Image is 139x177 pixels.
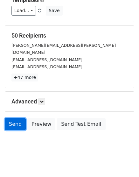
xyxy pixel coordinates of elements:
small: [EMAIL_ADDRESS][DOMAIN_NAME] [11,64,82,69]
a: Send [5,118,26,130]
a: Preview [27,118,55,130]
h5: 50 Recipients [11,32,128,39]
iframe: Chat Widget [107,146,139,177]
small: [PERSON_NAME][EMAIL_ADDRESS][PERSON_NAME][DOMAIN_NAME] [11,43,116,55]
small: [EMAIL_ADDRESS][DOMAIN_NAME] [11,57,82,62]
h5: Advanced [11,98,128,105]
a: Load... [11,6,36,16]
button: Save [46,6,62,16]
a: Send Test Email [57,118,105,130]
a: +47 more [11,74,38,81]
